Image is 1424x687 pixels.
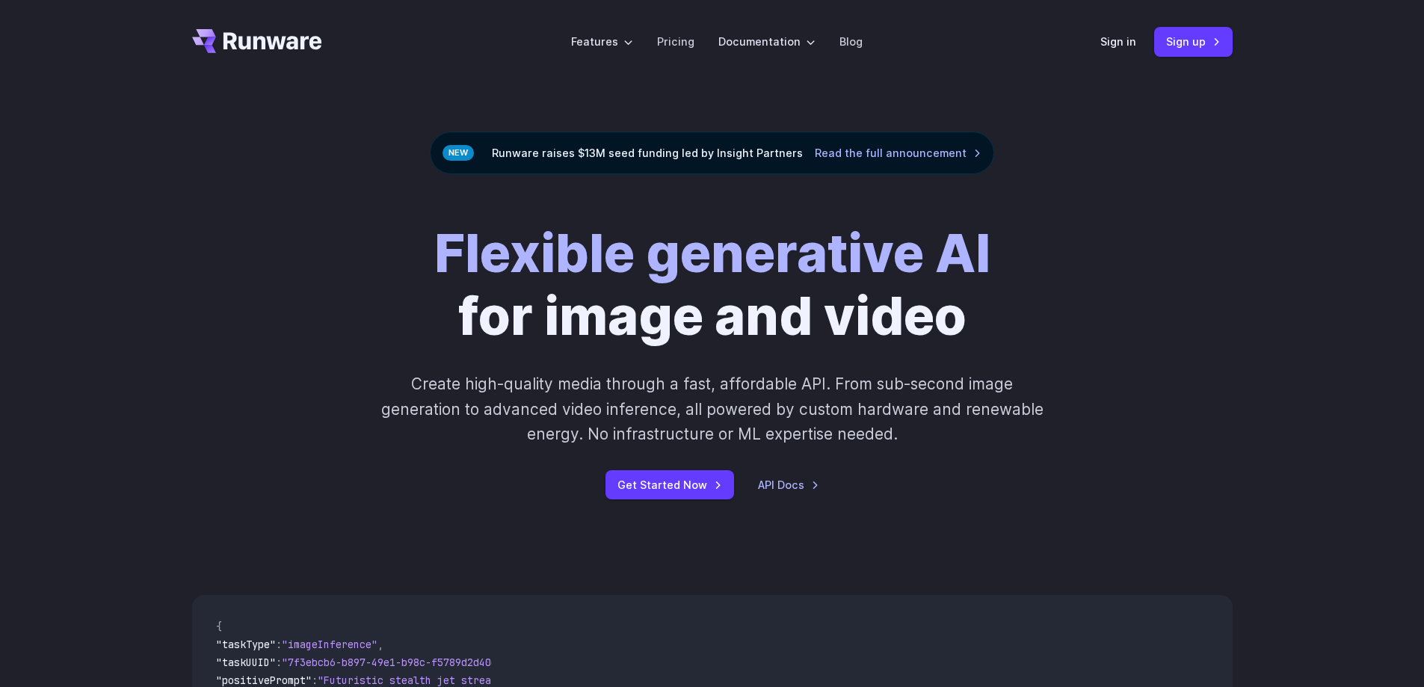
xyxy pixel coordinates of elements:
[276,656,282,669] span: :
[216,638,276,651] span: "taskType"
[282,656,509,669] span: "7f3ebcb6-b897-49e1-b98c-f5789d2d40d7"
[312,674,318,687] span: :
[1100,33,1136,50] a: Sign in
[839,33,863,50] a: Blog
[276,638,282,651] span: :
[718,33,816,50] label: Documentation
[434,222,990,348] h1: for image and video
[657,33,694,50] a: Pricing
[216,620,222,633] span: {
[605,470,734,499] a: Get Started Now
[379,372,1045,446] p: Create high-quality media through a fast, affordable API. From sub-second image generation to adv...
[815,144,981,161] a: Read the full announcement
[758,476,819,493] a: API Docs
[430,132,994,174] div: Runware raises $13M seed funding led by Insight Partners
[1154,27,1233,56] a: Sign up
[192,29,322,53] a: Go to /
[318,674,862,687] span: "Futuristic stealth jet streaking through a neon-lit cityscape with glowing purple exhaust"
[377,638,383,651] span: ,
[571,33,633,50] label: Features
[216,674,312,687] span: "positivePrompt"
[282,638,377,651] span: "imageInference"
[434,221,990,285] strong: Flexible generative AI
[216,656,276,669] span: "taskUUID"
